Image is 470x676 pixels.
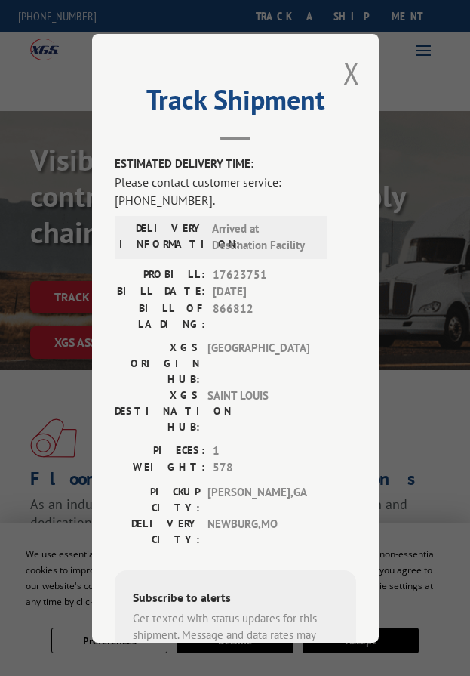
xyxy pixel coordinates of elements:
[207,387,309,434] span: SAINT LOUIS
[213,266,326,283] span: 17623751
[115,283,205,301] label: BILL DATE:
[133,588,338,610] div: Subscribe to alerts
[207,483,309,515] span: [PERSON_NAME] , GA
[115,156,356,173] label: ESTIMATED DELIVERY TIME:
[343,53,360,93] button: Close modal
[213,442,326,459] span: 1
[207,339,309,387] span: [GEOGRAPHIC_DATA]
[207,515,309,547] span: NEWBURG , MO
[212,220,314,254] span: Arrived at Destination Facility
[115,266,205,283] label: PROBILL:
[115,515,200,547] label: DELIVERY CITY:
[115,172,356,208] div: Please contact customer service: [PHONE_NUMBER].
[115,483,200,515] label: PICKUP CITY:
[115,339,200,387] label: XGS ORIGIN HUB:
[213,300,326,332] span: 866812
[213,459,326,477] span: 578
[115,459,205,477] label: WEIGHT:
[115,89,356,118] h2: Track Shipment
[115,300,205,332] label: BILL OF LADING:
[115,387,200,434] label: XGS DESTINATION HUB:
[119,220,204,254] label: DELIVERY INFORMATION:
[213,283,326,301] span: [DATE]
[115,442,205,459] label: PIECES:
